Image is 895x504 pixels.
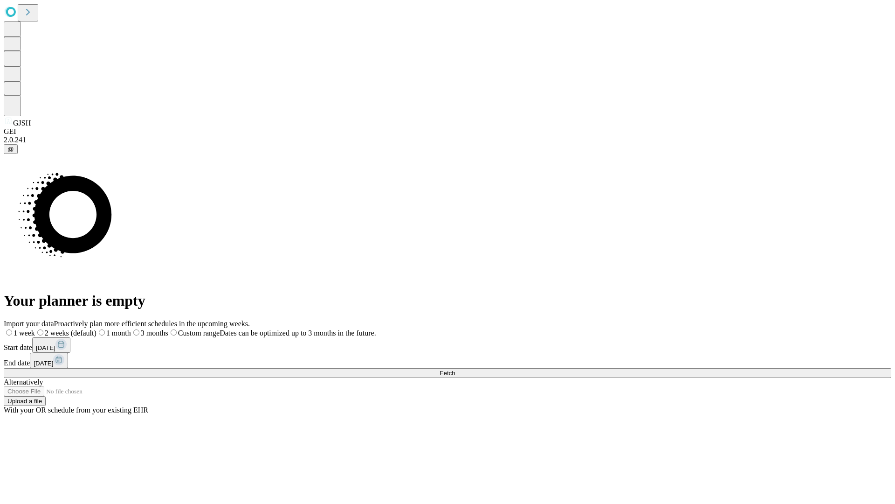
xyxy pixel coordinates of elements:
span: 2 weeks (default) [45,329,96,337]
div: 2.0.241 [4,136,891,144]
span: Fetch [440,370,455,377]
span: GJSH [13,119,31,127]
button: [DATE] [32,337,70,353]
span: [DATE] [34,360,53,367]
div: GEI [4,127,891,136]
button: Upload a file [4,396,46,406]
input: 1 month [99,329,105,336]
div: End date [4,353,891,368]
span: Import your data [4,320,54,328]
span: 3 months [141,329,168,337]
input: 1 week [6,329,12,336]
input: Custom rangeDates can be optimized up to 3 months in the future. [171,329,177,336]
button: Fetch [4,368,891,378]
span: Dates can be optimized up to 3 months in the future. [220,329,376,337]
h1: Your planner is empty [4,292,891,309]
span: 1 month [106,329,131,337]
span: With your OR schedule from your existing EHR [4,406,148,414]
input: 3 months [133,329,139,336]
button: [DATE] [30,353,68,368]
div: Start date [4,337,891,353]
button: @ [4,144,18,154]
input: 2 weeks (default) [37,329,43,336]
span: Custom range [178,329,220,337]
span: Alternatively [4,378,43,386]
span: 1 week [14,329,35,337]
span: [DATE] [36,344,55,351]
span: Proactively plan more efficient schedules in the upcoming weeks. [54,320,250,328]
span: @ [7,146,14,153]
